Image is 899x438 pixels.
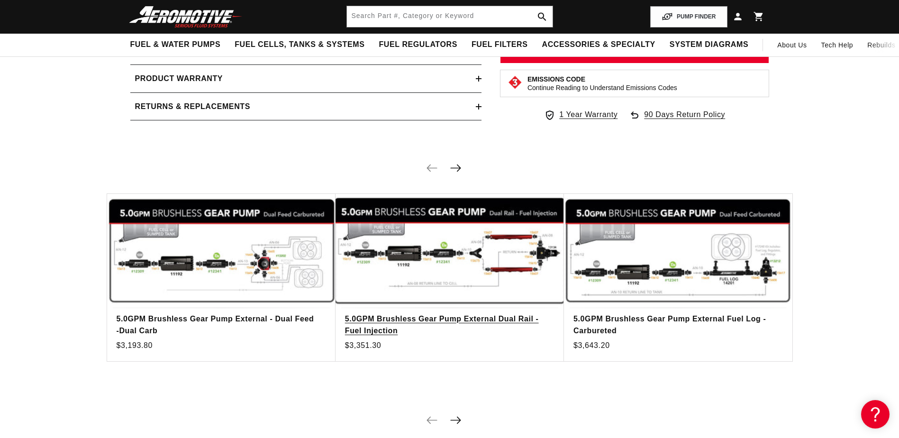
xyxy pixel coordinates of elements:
summary: Fuel Cells, Tanks & Systems [227,34,372,56]
span: Fuel Regulators [379,40,457,50]
summary: Fuel Regulators [372,34,464,56]
summary: Accessories & Specialty [535,34,663,56]
summary: System Diagrams [663,34,755,56]
a: 1 Year Warranty [544,109,617,121]
button: Previous slide [422,158,443,179]
p: Continue Reading to Understand Emissions Codes [527,83,677,92]
summary: Fuel & Water Pumps [123,34,228,56]
span: Rebuilds [867,40,895,50]
a: About Us [770,34,814,56]
span: Tech Help [821,40,854,50]
button: Next slide [445,410,466,431]
img: Aeromotive [127,6,245,28]
summary: Tech Help [814,34,861,56]
h2: Complete Fuel Systems [107,156,793,179]
input: Search by Part Number, Category or Keyword [347,6,553,27]
a: 5.0GPM Brushless Gear Pump External Dual Rail - Fuel Injection [345,313,545,337]
h2: Product warranty [135,73,223,85]
span: Accessories & Specialty [542,40,655,50]
button: Previous slide [422,410,443,431]
button: PUMP FINDER [650,6,727,27]
span: Fuel Filters [472,40,528,50]
span: About Us [777,41,807,49]
span: Fuel & Water Pumps [130,40,221,50]
a: 5.0GPM Brushless Gear Pump External Fuel Log - Carbureted [573,313,773,337]
summary: Returns & replacements [130,93,481,120]
summary: Fuel Filters [464,34,535,56]
button: Emissions CodeContinue Reading to Understand Emissions Codes [527,75,677,92]
span: 1 Year Warranty [559,109,617,121]
img: Emissions code [508,75,523,90]
span: System Diagrams [670,40,748,50]
summary: Product warranty [130,65,481,92]
a: 5.0GPM Brushless Gear Pump External - Dual Feed -Dual Carb [117,313,317,337]
button: Next slide [445,158,466,179]
h2: Returns & replacements [135,100,250,113]
strong: Emissions Code [527,75,585,83]
h2: You may also like [107,409,793,431]
span: 90 Days Return Policy [644,109,725,130]
a: 90 Days Return Policy [629,109,725,130]
ul: Slider [107,193,793,362]
span: Fuel Cells, Tanks & Systems [235,40,364,50]
button: search button [532,6,553,27]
